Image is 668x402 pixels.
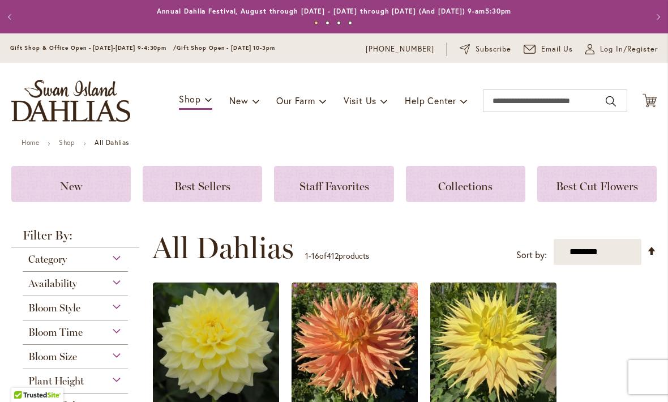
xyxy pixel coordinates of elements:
[406,166,525,202] a: Collections
[60,179,82,193] span: New
[524,44,573,55] a: Email Us
[327,250,339,261] span: 412
[537,166,657,202] a: Best Cut Flowers
[438,179,493,193] span: Collections
[28,326,83,339] span: Bloom Time
[28,302,80,314] span: Bloom Style
[305,250,309,261] span: 1
[344,95,376,106] span: Visit Us
[174,179,230,193] span: Best Sellers
[405,95,456,106] span: Help Center
[28,350,77,363] span: Bloom Size
[28,277,77,290] span: Availability
[28,253,67,266] span: Category
[299,179,369,193] span: Staff Favorites
[516,245,547,266] label: Sort by:
[305,247,369,265] p: - of products
[10,44,177,52] span: Gift Shop & Office Open - [DATE]-[DATE] 9-4:30pm /
[585,44,658,55] a: Log In/Register
[274,166,393,202] a: Staff Favorites
[8,362,40,394] iframe: Launch Accessibility Center
[95,138,129,147] strong: All Dahlias
[22,138,39,147] a: Home
[276,95,315,106] span: Our Farm
[179,93,201,105] span: Shop
[177,44,275,52] span: Gift Shop Open - [DATE] 10-3pm
[600,44,658,55] span: Log In/Register
[645,6,668,28] button: Next
[314,21,318,25] button: 1 of 4
[476,44,511,55] span: Subscribe
[348,21,352,25] button: 4 of 4
[152,231,294,265] span: All Dahlias
[541,44,573,55] span: Email Us
[337,21,341,25] button: 3 of 4
[59,138,75,147] a: Shop
[11,80,130,122] a: store logo
[11,229,139,247] strong: Filter By:
[28,375,84,387] span: Plant Height
[326,21,329,25] button: 2 of 4
[556,179,638,193] span: Best Cut Flowers
[311,250,319,261] span: 16
[157,7,512,15] a: Annual Dahlia Festival, August through [DATE] - [DATE] through [DATE] (And [DATE]) 9-am5:30pm
[143,166,262,202] a: Best Sellers
[11,166,131,202] a: New
[366,44,434,55] a: [PHONE_NUMBER]
[229,95,248,106] span: New
[460,44,511,55] a: Subscribe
